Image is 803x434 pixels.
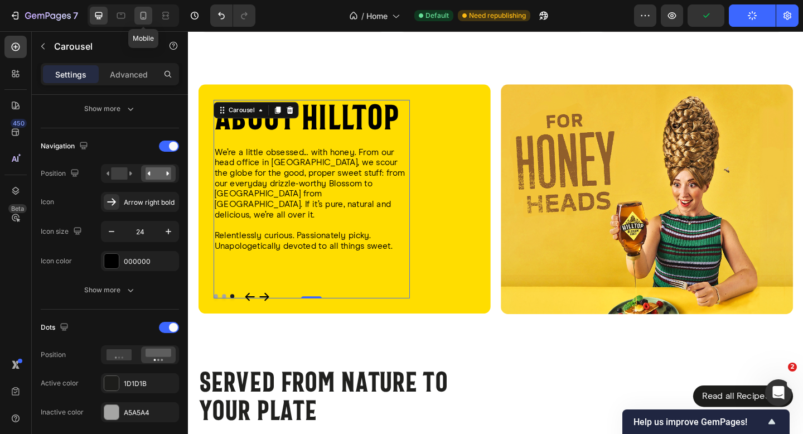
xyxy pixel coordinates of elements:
button: Show survey - Help us improve GemPages! [633,415,778,428]
div: Dots [41,320,71,335]
div: Icon color [41,256,72,266]
div: Navigation [41,139,90,154]
span: Help us improve GemPages! [633,417,765,427]
div: 1D1D1B [124,379,176,389]
span: Home [366,10,388,22]
button: 7 [4,4,83,27]
div: Active color [41,378,79,388]
iframe: Intercom live chat [765,379,792,406]
div: Inactive color [41,407,84,417]
a: Read all Recipes [549,385,658,409]
div: Show more [84,284,136,296]
h2: Served from nature to your plate [11,365,330,430]
div: Icon [41,197,54,207]
span: Default [425,11,449,21]
img: gempages_574481162148250736-b4799a5f-a42e-48ca-a93a-4b7743edbd7f.png [340,58,658,308]
span: / [361,10,364,22]
div: Position [41,350,66,360]
span: 2 [788,363,797,372]
p: Read all Recipes [559,392,632,402]
p: Carousel [54,40,149,53]
button: Show more [41,99,179,119]
p: Settings [55,69,86,80]
div: 450 [11,119,27,128]
p: 7 [73,9,78,22]
iframe: To enrich screen reader interactions, please activate Accessibility in Grammarly extension settings [188,31,803,434]
div: 000000 [124,257,176,267]
span: Need republishing [469,11,526,21]
button: Show more [41,280,179,300]
div: Icon size [41,224,84,239]
div: A5A5A4 [124,408,176,418]
div: Arrow right bold [124,197,176,208]
div: Position [41,166,81,181]
div: Show more [84,103,136,114]
div: Undo/Redo [210,4,255,27]
p: Advanced [110,69,148,80]
div: Beta [8,204,27,213]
